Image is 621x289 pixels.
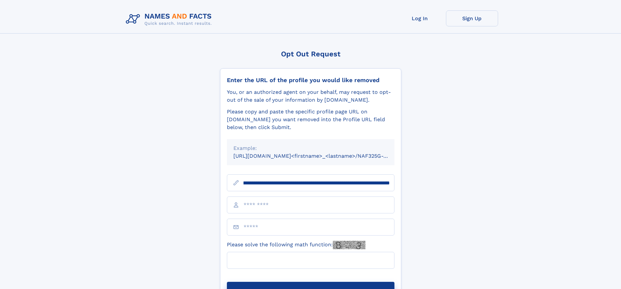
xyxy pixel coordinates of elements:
[394,10,446,26] a: Log In
[220,50,401,58] div: Opt Out Request
[233,153,407,159] small: [URL][DOMAIN_NAME]<firstname>_<lastname>/NAF325G-xxxxxxxx
[227,77,394,84] div: Enter the URL of the profile you would like removed
[227,108,394,131] div: Please copy and paste the specific profile page URL on [DOMAIN_NAME] you want removed into the Pr...
[233,144,388,152] div: Example:
[227,88,394,104] div: You, or an authorized agent on your behalf, may request to opt-out of the sale of your informatio...
[227,241,365,249] label: Please solve the following math function:
[123,10,217,28] img: Logo Names and Facts
[446,10,498,26] a: Sign Up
